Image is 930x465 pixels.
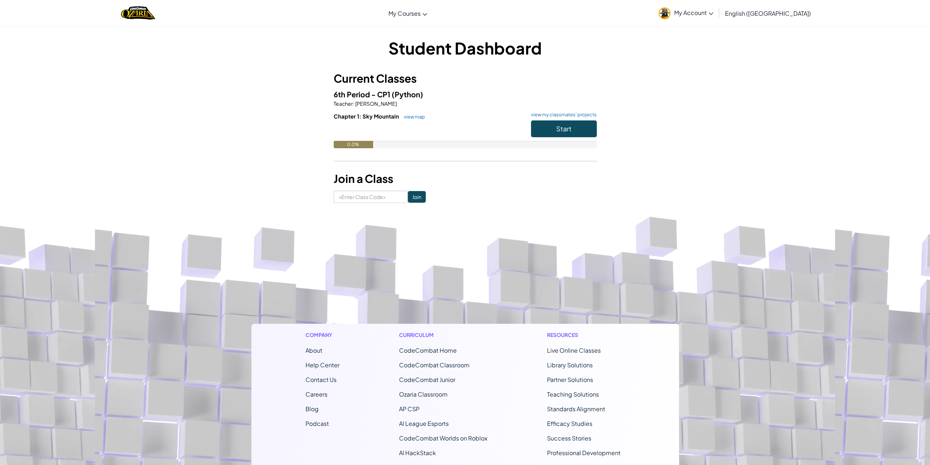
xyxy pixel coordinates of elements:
a: AI League Esports [399,420,449,427]
div: 0.0% [334,141,373,148]
span: Teacher [334,100,353,107]
a: My Courses [385,3,431,23]
span: Start [556,124,572,133]
a: view my classmates' projects [527,112,597,117]
a: CodeCombat Worlds on Roblox [399,434,487,442]
a: AP CSP [399,405,420,413]
span: Chapter 1: Sky Mountain [334,113,400,120]
span: My Courses [388,10,421,17]
a: Live Online Classes [547,346,601,354]
h1: Curriculum [399,331,487,339]
a: CodeCombat Classroom [399,361,470,369]
span: 6th Period - CP1 [334,90,392,99]
a: Blog [305,405,319,413]
h3: Join a Class [334,170,597,187]
a: English ([GEOGRAPHIC_DATA]) [721,3,815,23]
a: Careers [305,390,327,398]
a: Efficacy Studies [547,420,592,427]
a: Professional Development [547,449,620,457]
a: Standards Alignment [547,405,605,413]
a: Library Solutions [547,361,593,369]
a: Ozaria by CodeCombat logo [121,5,155,20]
h1: Company [305,331,339,339]
input: Join [408,191,426,203]
a: Partner Solutions [547,376,593,383]
a: Success Stories [547,434,591,442]
span: [PERSON_NAME] [354,100,397,107]
input: <Enter Class Code> [334,191,408,203]
span: CodeCombat Home [399,346,457,354]
a: Teaching Solutions [547,390,599,398]
a: Podcast [305,420,329,427]
a: About [305,346,322,354]
span: My Account [674,9,713,16]
a: Ozaria Classroom [399,390,448,398]
h1: Resources [547,331,625,339]
a: AI HackStack [399,449,436,457]
img: avatar [658,7,671,19]
h1: Student Dashboard [334,37,597,59]
a: My Account [655,1,717,25]
span: (Python) [392,90,423,99]
button: Start [531,120,597,137]
a: CodeCombat Junior [399,376,455,383]
span: : [353,100,354,107]
span: English ([GEOGRAPHIC_DATA]) [725,10,811,17]
h3: Current Classes [334,70,597,87]
a: Help Center [305,361,339,369]
img: Home [121,5,155,20]
span: Contact Us [305,376,337,383]
a: view map [400,114,425,120]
